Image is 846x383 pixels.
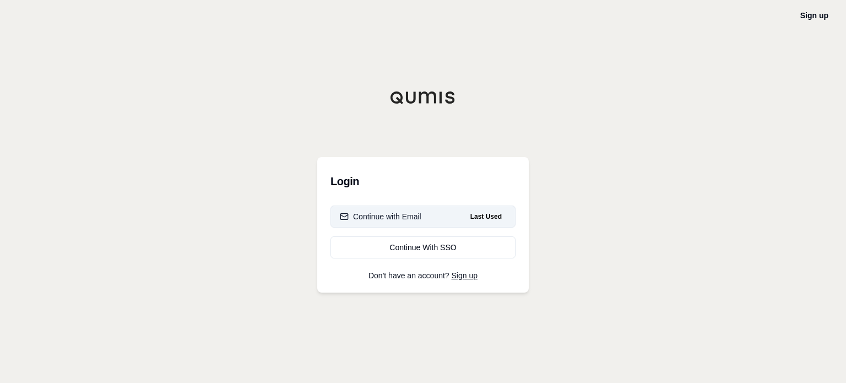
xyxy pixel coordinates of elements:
[330,236,516,258] a: Continue With SSO
[330,272,516,279] p: Don't have an account?
[466,210,506,223] span: Last Used
[390,91,456,104] img: Qumis
[330,206,516,228] button: Continue with EmailLast Used
[340,242,506,253] div: Continue With SSO
[340,211,421,222] div: Continue with Email
[452,271,478,280] a: Sign up
[330,170,516,192] h3: Login
[800,11,828,20] a: Sign up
